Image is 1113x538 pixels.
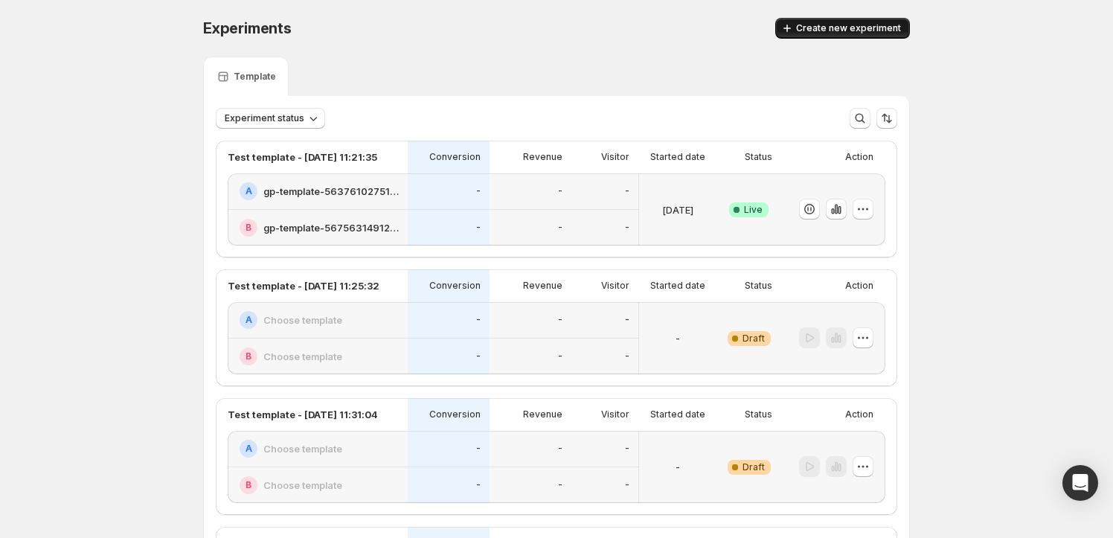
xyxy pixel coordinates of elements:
button: Sort the results [876,108,897,129]
h2: A [246,314,252,326]
p: Status [745,151,772,163]
p: - [625,185,629,197]
p: - [676,331,680,346]
span: Live [744,204,763,216]
span: Create new experiment [796,22,901,34]
p: Revenue [523,151,562,163]
span: Experiment status [225,112,304,124]
p: Test template - [DATE] 11:21:35 [228,150,377,164]
span: Draft [742,333,765,345]
div: Open Intercom Messenger [1062,465,1098,501]
h2: A [246,443,252,455]
p: - [625,222,629,234]
p: Conversion [429,409,481,420]
p: - [476,350,481,362]
p: Visitor [601,409,629,420]
p: - [625,443,629,455]
p: Template [234,71,276,83]
h2: B [246,479,251,491]
p: Visitor [601,280,629,292]
h2: Choose template [263,441,342,456]
p: - [558,443,562,455]
span: Experiments [203,19,292,37]
p: - [625,350,629,362]
p: Test template - [DATE] 11:25:32 [228,278,379,293]
p: - [558,222,562,234]
p: - [476,185,481,197]
p: - [558,314,562,326]
p: - [558,185,562,197]
p: Action [845,280,873,292]
p: Started date [650,280,705,292]
h2: gp-template-567563149121684417 [263,220,399,235]
p: Conversion [429,280,481,292]
h2: Choose template [263,478,342,493]
p: - [558,479,562,491]
h2: Choose template [263,313,342,327]
p: [DATE] [662,202,693,217]
p: - [476,443,481,455]
p: Revenue [523,280,562,292]
h2: B [246,350,251,362]
h2: B [246,222,251,234]
p: Action [845,151,873,163]
p: - [476,314,481,326]
p: - [676,460,680,475]
p: Action [845,409,873,420]
button: Experiment status [216,108,325,129]
p: - [476,479,481,491]
h2: gp-template-563761027510960947 [263,184,399,199]
p: Conversion [429,151,481,163]
p: Test template - [DATE] 11:31:04 [228,407,378,422]
span: Draft [742,461,765,473]
button: Create new experiment [775,18,910,39]
p: Started date [650,409,705,420]
p: Status [745,280,772,292]
p: Status [745,409,772,420]
p: - [476,222,481,234]
p: Started date [650,151,705,163]
p: Revenue [523,409,562,420]
p: - [625,479,629,491]
p: - [625,314,629,326]
h2: A [246,185,252,197]
h2: Choose template [263,349,342,364]
p: Visitor [601,151,629,163]
p: - [558,350,562,362]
